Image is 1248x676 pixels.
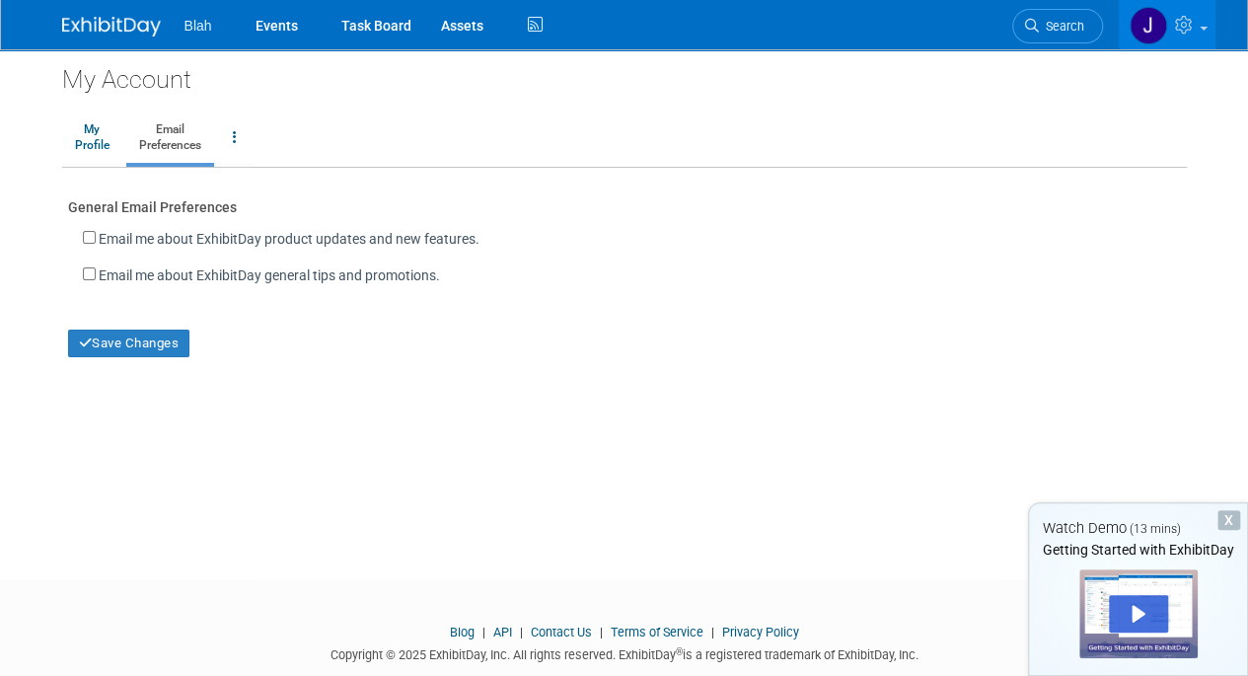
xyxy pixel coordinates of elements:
[99,265,440,285] label: Email me about ExhibitDay general tips and promotions.
[676,646,683,657] sup: ®
[1012,9,1103,43] a: Search
[1217,510,1240,530] div: Dismiss
[493,625,512,639] a: API
[99,229,479,249] label: Email me about ExhibitDay product updates and new features.
[1039,19,1084,34] span: Search
[62,113,122,163] a: MyProfile
[706,625,719,639] span: |
[68,330,190,357] button: Save Changes
[611,625,703,639] a: Terms of Service
[1109,595,1168,633] div: Play
[1130,522,1181,536] span: (13 mins)
[722,625,799,639] a: Privacy Policy
[1029,540,1247,560] div: Getting Started with ExhibitDay
[68,192,1181,217] div: General Email Preferences
[477,625,490,639] span: |
[184,18,212,34] span: Blah
[126,113,214,163] a: EmailPreferences
[515,625,528,639] span: |
[1130,7,1167,44] img: julia son
[62,49,1187,97] div: My Account
[595,625,608,639] span: |
[62,17,161,37] img: ExhibitDay
[450,625,475,639] a: Blog
[1029,518,1247,539] div: Watch Demo
[531,625,592,639] a: Contact Us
